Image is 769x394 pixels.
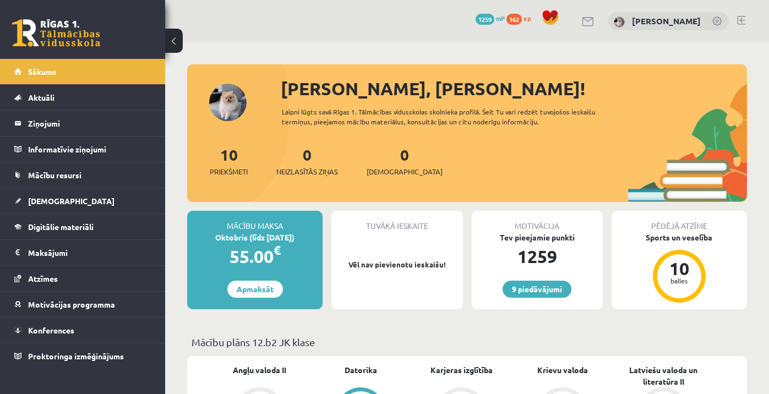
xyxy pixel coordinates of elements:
[345,364,377,376] a: Datorika
[506,14,522,25] span: 162
[187,211,323,232] div: Mācību maksa
[210,166,248,177] span: Priekšmeti
[274,242,281,258] span: €
[331,211,462,232] div: Tuvākā ieskaite
[472,232,603,243] div: Tev pieejamie punkti
[28,196,114,206] span: [DEMOGRAPHIC_DATA]
[506,14,536,23] a: 162 xp
[663,277,696,284] div: balles
[614,17,625,28] img: Emīlija Kajaka
[14,343,151,369] a: Proktoringa izmēģinājums
[14,162,151,188] a: Mācību resursi
[210,145,248,177] a: 10Priekšmeti
[503,281,571,298] a: 9 piedāvājumi
[612,232,747,304] a: Sports un veselība 10 balles
[276,166,338,177] span: Neizlasītās ziņas
[367,166,443,177] span: [DEMOGRAPHIC_DATA]
[28,111,151,136] legend: Ziņojumi
[28,67,56,76] span: Sākums
[281,75,747,102] div: [PERSON_NAME], [PERSON_NAME]!
[14,292,151,317] a: Motivācijas programma
[337,259,457,270] p: Vēl nav pievienotu ieskaišu!
[476,14,494,25] span: 1259
[192,335,743,349] p: Mācību plāns 12.b2 JK klase
[612,211,747,232] div: Pēdējā atzīme
[14,59,151,84] a: Sākums
[14,318,151,343] a: Konferences
[476,14,505,23] a: 1259 mP
[28,136,151,162] legend: Informatīvie ziņojumi
[282,107,618,127] div: Laipni lūgts savā Rīgas 1. Tālmācības vidusskolas skolnieka profilā. Šeit Tu vari redzēt tuvojošo...
[28,299,115,309] span: Motivācijas programma
[537,364,588,376] a: Krievu valoda
[496,14,505,23] span: mP
[613,364,714,387] a: Latviešu valoda un literatūra II
[187,243,323,270] div: 55.00
[14,214,151,239] a: Digitālie materiāli
[276,145,338,177] a: 0Neizlasītās ziņas
[663,260,696,277] div: 10
[28,325,74,335] span: Konferences
[227,281,283,298] a: Apmaksāt
[28,240,151,265] legend: Maksājumi
[472,243,603,270] div: 1259
[612,232,747,243] div: Sports un veselība
[14,240,151,265] a: Maksājumi
[14,188,151,214] a: [DEMOGRAPHIC_DATA]
[28,351,124,361] span: Proktoringa izmēģinājums
[14,136,151,162] a: Informatīvie ziņojumi
[187,232,323,243] div: Oktobris (līdz [DATE])
[28,92,54,102] span: Aktuāli
[233,364,286,376] a: Angļu valoda II
[12,19,100,47] a: Rīgas 1. Tālmācības vidusskola
[472,211,603,232] div: Motivācija
[632,15,701,26] a: [PERSON_NAME]
[14,111,151,136] a: Ziņojumi
[14,266,151,291] a: Atzīmes
[367,145,443,177] a: 0[DEMOGRAPHIC_DATA]
[28,273,58,283] span: Atzīmes
[28,222,94,232] span: Digitālie materiāli
[28,170,81,180] span: Mācību resursi
[430,364,493,376] a: Karjeras izglītība
[14,85,151,110] a: Aktuāli
[523,14,531,23] span: xp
